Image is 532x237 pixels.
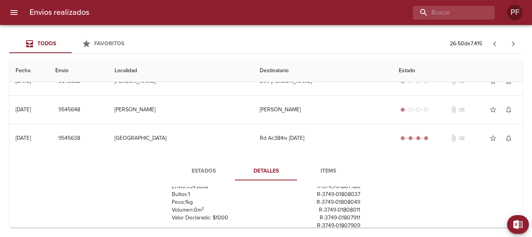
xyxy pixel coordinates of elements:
p: Envío: 9545638 [172,183,263,191]
span: Todos [37,40,56,47]
th: Destinatario [254,60,393,82]
span: radio_button_checked [408,136,413,141]
div: [DATE] [16,78,31,84]
span: radio_button_checked [400,136,405,141]
h6: Envios realizados [30,6,89,19]
span: Pagina anterior [485,39,504,47]
p: Bultos: 1 [172,191,263,198]
sup: 3 [202,206,204,211]
div: PF [507,5,523,20]
div: [DATE] [16,135,31,141]
p: R - 3749 - 01808037 [269,191,360,198]
button: menu [5,3,23,22]
div: Tabs Envios [9,34,134,53]
span: notifications_none [505,106,513,114]
button: 9545638 [55,131,83,146]
span: Items [302,166,355,176]
p: R - 3749 - 01808049 [269,198,360,206]
span: radio_button_checked [400,107,405,112]
p: Peso: 1 kg [172,198,263,206]
span: Favoritos [94,40,124,47]
td: [PERSON_NAME] [108,96,254,124]
div: [DATE] [16,106,31,113]
span: Detalles [240,166,292,176]
span: No tiene pedido asociado [458,106,465,114]
span: No tiene pedido asociado [458,134,465,142]
div: Generado [399,106,430,114]
td: [GEOGRAPHIC_DATA] [108,124,254,152]
span: attach_file [450,134,458,142]
span: No tiene documentos adjuntos [450,106,458,114]
td: [PERSON_NAME] [254,96,393,124]
span: radio_button_unchecked [416,107,421,112]
p: R - 3749 - 01807911 [269,214,360,222]
button: Exportar Excel [507,215,529,234]
div: Tabs detalle de guia [173,162,359,180]
span: radio_button_checked [424,136,428,141]
div: Entregado [399,134,430,142]
button: Agregar a favoritos [485,102,501,118]
span: notifications_none [505,134,513,142]
td: Rd Ac384iv [DATE] [254,124,393,152]
p: R - 3749 - 01807986 [269,183,360,191]
p: R - 3749 - 01807909 [269,222,360,230]
p: 26 - 50 de 7.415 [450,40,482,48]
span: 9545638 [58,134,80,143]
button: Agregar a favoritos [485,130,501,146]
th: Fecha [9,60,49,82]
th: Localidad [108,60,254,82]
th: Estado [393,60,523,82]
input: buscar [413,6,481,20]
span: 9545648 [58,105,80,115]
th: Envio [49,60,108,82]
p: Volumen: 0 m [172,206,263,214]
span: radio_button_unchecked [408,107,413,112]
p: Valor Declarado: $ 1000 [172,214,263,222]
span: star_border [489,106,497,114]
button: 9545648 [55,103,83,117]
button: Activar notificaciones [501,102,516,118]
p: R - 3749 - 01808011 [269,206,360,214]
div: Abrir información de usuario [507,5,523,20]
span: star_border [489,134,497,142]
span: Pagina siguiente [504,34,523,53]
span: Estados [177,166,230,176]
span: radio_button_unchecked [424,107,428,112]
span: radio_button_checked [416,136,421,141]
